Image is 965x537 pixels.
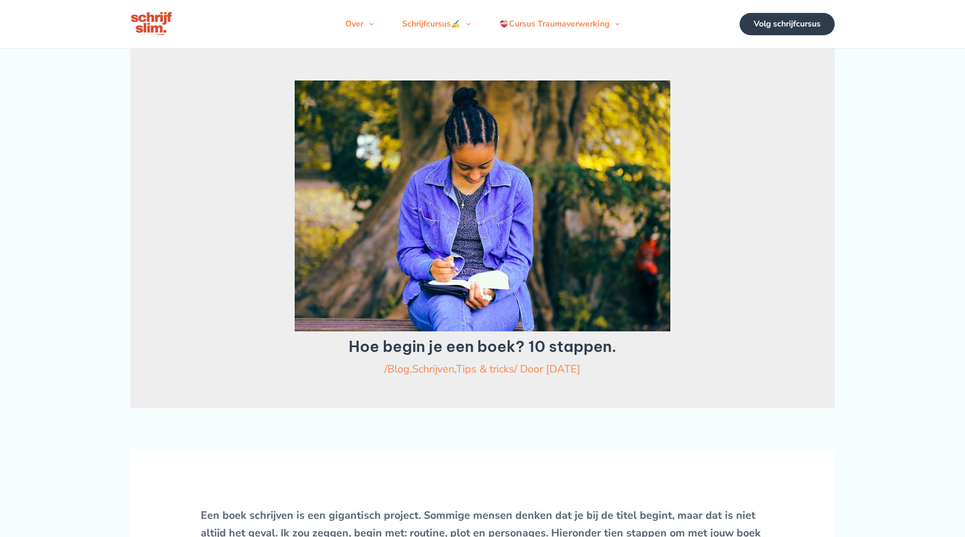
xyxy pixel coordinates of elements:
h1: Hoe begin je een boek? 10 stappen. [174,337,791,355]
img: Hoe begin je met een boek schrijven [295,80,670,331]
nav: Navigatie op de site: Menu [331,6,634,42]
a: Schrijven [412,362,454,376]
span: Menu schakelen [609,6,620,42]
span: , , [387,362,514,376]
img: ❤️‍🩹 [500,20,508,28]
a: Blog [387,362,410,376]
a: Cursus TraumaverwerkingMenu schakelen [485,6,634,42]
span: Menu schakelen [460,6,471,42]
div: / / Door [174,361,791,377]
a: Volg schrijfcursus [740,13,835,35]
span: Menu schakelen [363,6,374,42]
a: [DATE] [546,362,581,376]
a: SchrijfcursusMenu schakelen [388,6,485,42]
img: schrijfcursus schrijfslim academy [130,11,174,38]
img: ✍️ [451,20,460,28]
a: Tips & tricks [456,362,514,376]
a: OverMenu schakelen [331,6,388,42]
